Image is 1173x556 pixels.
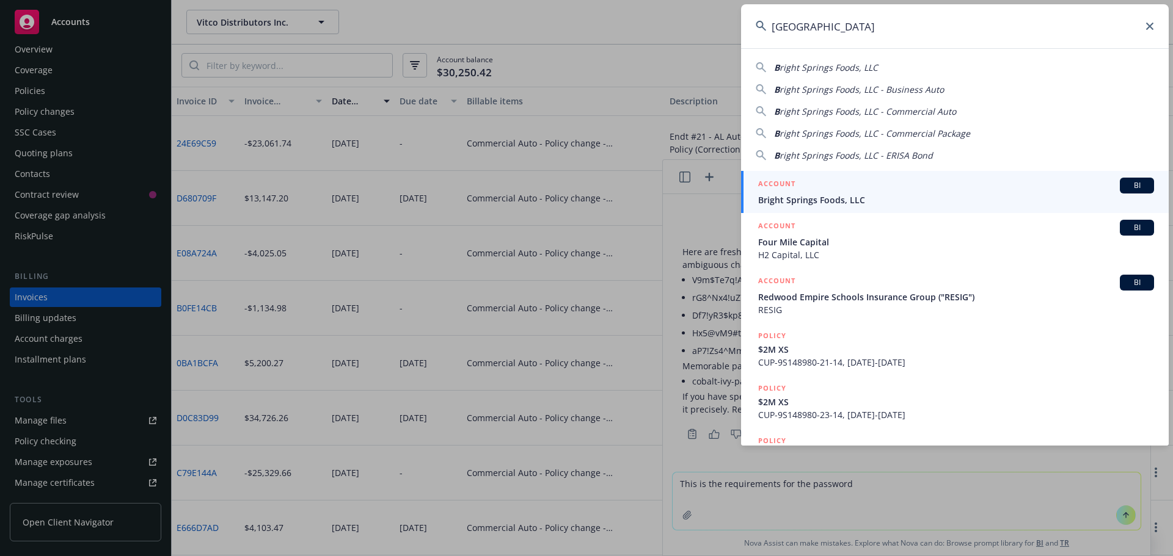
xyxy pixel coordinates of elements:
[780,84,944,95] span: right Springs Foods, LLC - Business Auto
[758,178,795,192] h5: ACCOUNT
[741,213,1169,268] a: ACCOUNTBIFour Mile CapitalH2 Capital, LLC
[774,128,780,139] span: B
[758,408,1154,421] span: CUP-9S148980-23-14, [DATE]-[DATE]
[780,62,878,73] span: right Springs Foods, LLC
[758,248,1154,261] span: H2 Capital, LLC
[758,382,786,394] h5: POLICY
[780,128,970,139] span: right Springs Foods, LLC - Commercial Package
[758,193,1154,206] span: Bright Springs Foods, LLC
[758,343,1154,356] span: $2M XS
[758,303,1154,316] span: RESIG
[774,150,780,161] span: B
[758,395,1154,408] span: $2M XS
[774,84,780,95] span: B
[774,106,780,117] span: B
[1125,222,1149,233] span: BI
[741,428,1169,480] a: POLICY
[758,356,1154,369] span: CUP-9S148980-21-14, [DATE]-[DATE]
[758,435,786,447] h5: POLICY
[758,275,795,289] h5: ACCOUNT
[758,330,786,342] h5: POLICY
[780,106,956,117] span: right Springs Foods, LLC - Commercial Auto
[741,171,1169,213] a: ACCOUNTBIBright Springs Foods, LLC
[758,236,1154,248] span: Four Mile Capital
[741,375,1169,428] a: POLICY$2M XSCUP-9S148980-23-14, [DATE]-[DATE]
[758,291,1154,303] span: Redwood Empire Schools Insurance Group ("RESIG")
[758,220,795,234] h5: ACCOUNT
[774,62,780,73] span: B
[741,323,1169,375] a: POLICY$2M XSCUP-9S148980-21-14, [DATE]-[DATE]
[1125,277,1149,288] span: BI
[780,150,933,161] span: right Springs Foods, LLC - ERISA Bond
[1125,180,1149,191] span: BI
[741,4,1169,48] input: Search...
[741,268,1169,323] a: ACCOUNTBIRedwood Empire Schools Insurance Group ("RESIG")RESIG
